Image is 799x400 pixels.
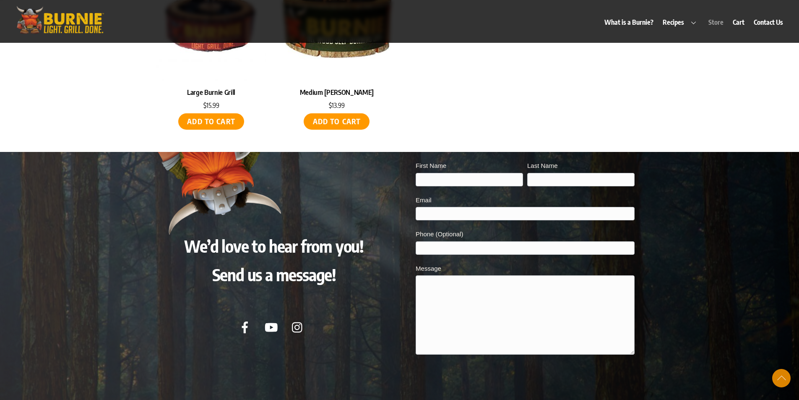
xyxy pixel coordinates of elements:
a: Store [704,13,727,32]
a: Add to cart: “Medium Burnie Grill” [304,113,370,130]
a: Medium [PERSON_NAME] [282,88,392,97]
a: Recipes [659,13,703,32]
a: Add to cart: “Large Burnie Grill” [178,113,244,130]
a: Large Burnie Grill [156,88,266,97]
iframe: reCAPTCHA [416,363,543,396]
label: Message [416,263,634,275]
a: What is a Burnie? [601,13,658,32]
bdi: 15.99 [203,101,219,110]
span: We’d love to hear from you! [184,235,364,256]
img: burniegrill.com-logo-high-res-2020110_500px [12,4,108,36]
bdi: 13.99 [329,101,345,110]
span: $ [203,101,206,110]
img: Burnie Grill [156,152,282,236]
a: Cart [729,13,749,32]
a: Burnie Grill [12,24,108,38]
a: facebook [235,322,258,331]
span: $ [329,101,332,110]
label: Email [416,195,634,207]
a: Contact Us [750,13,787,32]
a: instagram [288,322,311,331]
label: First Name [416,160,523,173]
span: Send us a message! [212,264,336,285]
label: Last Name [527,160,635,173]
a: youtube [261,322,284,331]
label: Phone (Optional) [416,229,634,241]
